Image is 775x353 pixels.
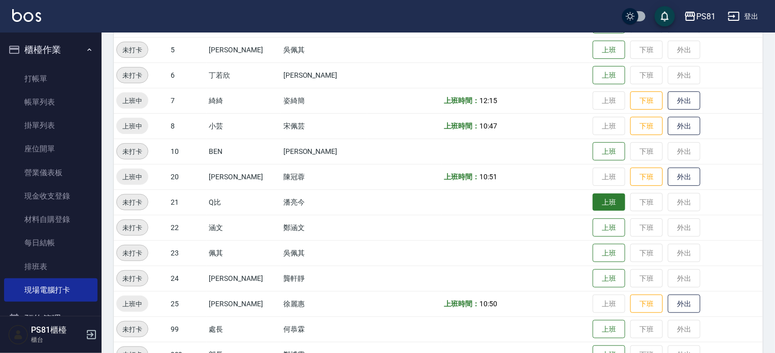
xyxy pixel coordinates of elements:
td: 21 [168,189,207,215]
td: 鄭涵文 [281,215,367,240]
td: [PERSON_NAME] [281,62,367,88]
td: 吳佩其 [281,37,367,62]
td: 20 [168,164,207,189]
button: PS81 [680,6,720,27]
span: 未打卡 [117,222,148,233]
td: 22 [168,215,207,240]
a: 座位開單 [4,137,98,161]
td: 佩其 [207,240,281,266]
td: 姿綺簡 [281,88,367,113]
button: 櫃檯作業 [4,37,98,63]
td: 涵文 [207,215,281,240]
td: 龔軒靜 [281,266,367,291]
button: 上班 [593,66,625,85]
button: 下班 [630,168,663,186]
button: 外出 [668,295,700,313]
td: Q比 [207,189,281,215]
span: 未打卡 [117,197,148,208]
span: 上班中 [116,172,148,182]
a: 現金收支登錄 [4,184,98,208]
button: 下班 [630,91,663,110]
td: 吳佩其 [281,240,367,266]
b: 上班時間： [444,122,480,130]
button: 外出 [668,168,700,186]
td: 25 [168,291,207,316]
button: 上班 [593,269,625,288]
p: 櫃台 [31,335,83,344]
td: 處長 [207,316,281,342]
span: 10:50 [479,300,497,308]
td: 小芸 [207,113,281,139]
td: 24 [168,266,207,291]
td: BEN [207,139,281,164]
td: [PERSON_NAME] [207,37,281,62]
button: 外出 [668,91,700,110]
a: 現場電腦打卡 [4,278,98,302]
button: save [655,6,675,26]
b: 上班時間： [444,97,480,105]
a: 帳單列表 [4,90,98,114]
button: 預約管理 [4,306,98,332]
a: 排班表 [4,255,98,278]
td: 丁若欣 [207,62,281,88]
button: 外出 [668,117,700,136]
span: 10:47 [479,122,497,130]
button: 上班 [593,244,625,263]
span: 上班中 [116,95,148,106]
img: Person [8,325,28,345]
td: 潘亮今 [281,189,367,215]
td: [PERSON_NAME] [207,291,281,316]
button: 上班 [593,41,625,59]
button: 上班 [593,218,625,237]
span: 上班中 [116,299,148,309]
td: 8 [168,113,207,139]
td: [PERSON_NAME] [207,164,281,189]
td: 何恭霖 [281,316,367,342]
span: 上班中 [116,121,148,132]
button: 上班 [593,142,625,161]
td: 99 [168,316,207,342]
a: 掛單列表 [4,114,98,137]
td: 5 [168,37,207,62]
a: 營業儀表板 [4,161,98,184]
td: 徐麗惠 [281,291,367,316]
button: 登出 [724,7,763,26]
span: 10:51 [479,173,497,181]
span: 未打卡 [117,248,148,259]
button: 上班 [593,194,625,211]
td: 陳冠蓉 [281,164,367,189]
a: 每日結帳 [4,231,98,254]
td: [PERSON_NAME] [207,266,281,291]
td: 宋佩芸 [281,113,367,139]
td: 23 [168,240,207,266]
img: Logo [12,9,41,22]
button: 下班 [630,295,663,313]
button: 下班 [630,117,663,136]
td: 綺綺 [207,88,281,113]
button: 上班 [593,320,625,339]
span: 未打卡 [117,45,148,55]
span: 未打卡 [117,146,148,157]
td: 10 [168,139,207,164]
b: 上班時間： [444,300,480,308]
td: 6 [168,62,207,88]
span: 未打卡 [117,273,148,284]
td: [PERSON_NAME] [281,139,367,164]
a: 材料自購登錄 [4,208,98,231]
a: 打帳單 [4,67,98,90]
b: 上班時間： [444,173,480,181]
td: 7 [168,88,207,113]
span: 12:15 [479,97,497,105]
span: 未打卡 [117,70,148,81]
div: PS81 [696,10,716,23]
span: 未打卡 [117,324,148,335]
h5: PS81櫃檯 [31,325,83,335]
